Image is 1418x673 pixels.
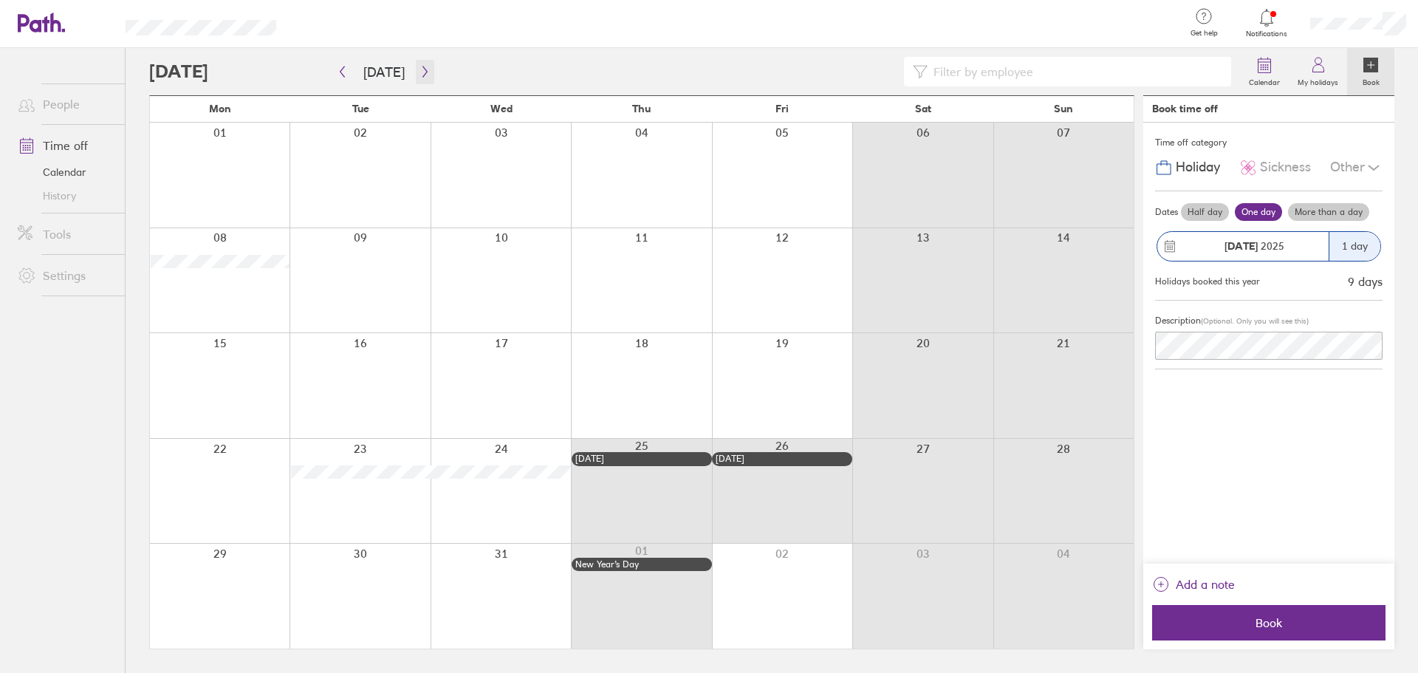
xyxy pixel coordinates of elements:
[1240,48,1289,95] a: Calendar
[6,219,125,249] a: Tools
[928,58,1222,86] input: Filter by employee
[632,103,651,115] span: Thu
[1243,30,1291,38] span: Notifications
[1152,605,1386,640] button: Book
[352,103,369,115] span: Tue
[1348,275,1383,288] div: 9 days
[209,103,231,115] span: Mon
[6,131,125,160] a: Time off
[6,89,125,119] a: People
[1289,74,1347,87] label: My holidays
[352,60,417,84] button: [DATE]
[716,454,849,464] div: [DATE]
[6,160,125,184] a: Calendar
[490,103,513,115] span: Wed
[1155,207,1178,217] span: Dates
[1155,315,1201,326] span: Description
[1225,240,1284,252] span: 2025
[775,103,789,115] span: Fri
[575,454,708,464] div: [DATE]
[1162,616,1375,629] span: Book
[1054,103,1073,115] span: Sun
[1347,48,1394,95] a: Book
[1354,74,1388,87] label: Book
[1155,224,1383,269] button: [DATE] 20251 day
[6,184,125,208] a: History
[1176,160,1220,175] span: Holiday
[6,261,125,290] a: Settings
[1152,573,1235,596] button: Add a note
[1155,276,1260,287] div: Holidays booked this year
[1155,131,1383,154] div: Time off category
[1225,239,1258,253] strong: [DATE]
[1181,203,1229,221] label: Half day
[1330,154,1383,182] div: Other
[1289,48,1347,95] a: My holidays
[1288,203,1369,221] label: More than a day
[575,559,708,570] div: New Year’s Day
[1235,203,1282,221] label: One day
[1152,103,1218,115] div: Book time off
[915,103,931,115] span: Sat
[1243,7,1291,38] a: Notifications
[1260,160,1311,175] span: Sickness
[1201,316,1309,326] span: (Optional. Only you will see this)
[1180,29,1228,38] span: Get help
[1176,573,1235,596] span: Add a note
[1240,74,1289,87] label: Calendar
[1329,232,1380,261] div: 1 day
